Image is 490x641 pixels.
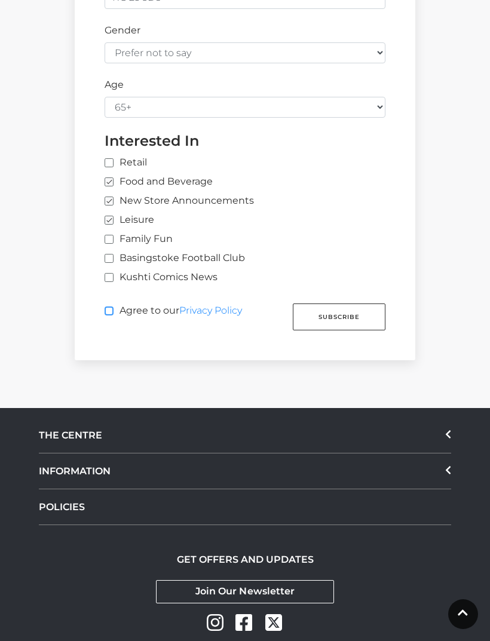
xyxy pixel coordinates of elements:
[156,580,334,603] a: Join Our Newsletter
[105,78,124,92] label: Age
[105,303,242,326] label: Agree to our
[105,270,218,284] label: Kushti Comics News
[39,418,451,453] div: THE CENTRE
[105,232,173,246] label: Family Fun
[105,213,154,227] label: Leisure
[293,303,385,330] button: Subscribe
[39,489,451,525] a: POLICIES
[39,453,451,489] div: INFORMATION
[105,23,140,38] label: Gender
[177,554,314,565] h2: GET OFFERS AND UPDATES
[105,132,385,149] h4: Interested In
[179,305,242,316] a: Privacy Policy
[105,251,245,265] label: Basingstoke Football Club
[105,174,213,189] label: Food and Beverage
[105,155,147,170] label: Retail
[105,194,254,208] label: New Store Announcements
